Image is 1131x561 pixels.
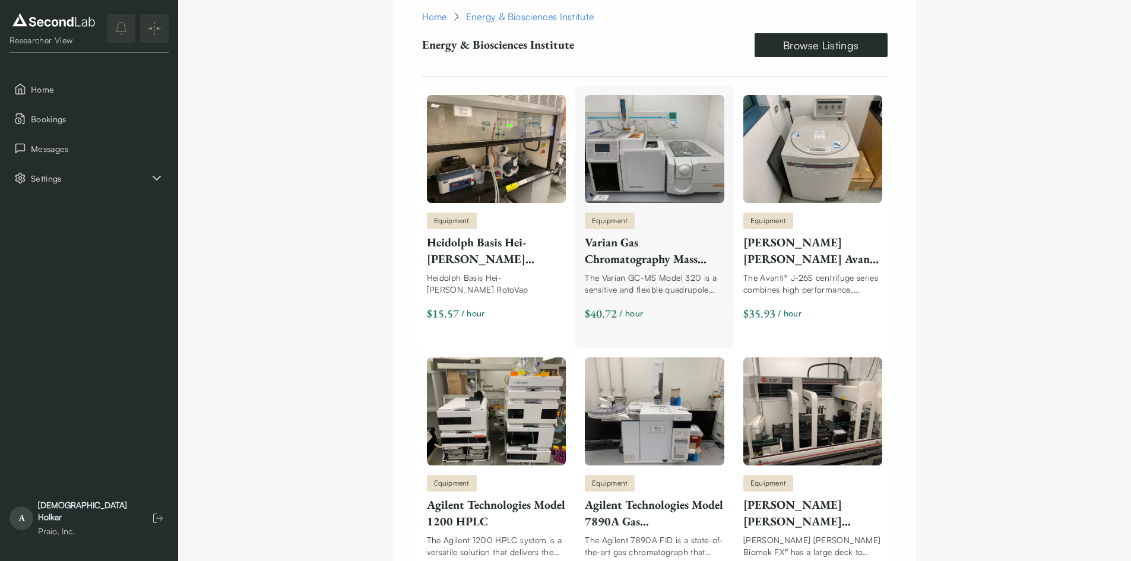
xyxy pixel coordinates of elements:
[461,307,485,319] span: / hour
[38,525,135,537] div: Praio, Inc.
[427,496,566,530] div: Agilent Technologies Model 1200 HPLC
[427,357,566,465] img: Agilent Technologies Model 1200 HPLC
[427,272,566,296] div: Heidolph Basis Hei-[PERSON_NAME] RotoVap
[9,77,169,102] button: Home
[434,215,470,226] span: Equipment
[434,478,470,489] span: Equipment
[755,33,887,57] a: Browse Listings
[743,534,883,558] div: [PERSON_NAME] [PERSON_NAME] Biomek FXᴾ has a large deck to support a variety of applications, wit...
[31,142,164,155] span: Messages
[31,113,164,125] span: Bookings
[107,14,135,43] button: notifications
[585,305,617,322] div: $40.72
[743,234,883,267] div: [PERSON_NAME] [PERSON_NAME] Avanti J-26 XP Centrifuge
[9,34,98,46] div: Researcher View
[422,9,447,24] a: Home
[585,95,724,329] a: Varian Gas Chromatography Mass Spectroscopy (GC-MS) Model 320EquipmentVarian Gas Chromatography M...
[750,478,786,489] span: Equipment
[427,95,566,203] img: Heidolph Basis Hei-VAP HL RotoVap
[743,357,883,465] img: Beckman Coulter Biomek FXP
[427,305,459,322] div: $15.57
[427,95,566,329] a: Heidolph Basis Hei-VAP HL RotoVapEquipmentHeidolph Basis Hei-[PERSON_NAME] RotoVapHeidolph Basis ...
[592,478,628,489] span: Equipment
[743,305,775,322] div: $35.93
[422,37,574,52] p: Energy & Biosciences Institute
[38,499,135,523] div: [DEMOGRAPHIC_DATA] Holkar
[585,357,724,465] img: Agilent Technologies Model 7890A Gas Chromatography Flame Ionization Detector
[427,534,566,558] div: The Agilent 1200 HPLC system is a versatile solution that delivers the most efficient mixing and ...
[427,234,566,267] div: Heidolph Basis Hei-[PERSON_NAME] RotoVap
[585,534,724,558] div: The Agilent 7890A FID is a state-of-the-art gas chromatograph that provides superior performance ...
[9,11,98,30] img: logo
[592,215,628,226] span: Equipment
[9,506,33,530] span: A
[585,496,724,530] div: Agilent Technologies Model 7890A Gas Chromatography Flame Ionization Detector
[9,106,169,131] button: Bookings
[9,166,169,191] button: Settings
[585,272,724,296] div: The Varian GC-MS Model 320 is a sensitive and flexible quadrupole GC-MS system. The Model 320 pro...
[140,14,169,43] button: Expand/Collapse sidebar
[9,166,169,191] div: Settings sub items
[743,272,883,296] div: The Avanti® J-26S centrifuge series combines high performance, complete BioSafety systems, and lo...
[743,496,883,530] div: [PERSON_NAME] [PERSON_NAME] Biomek FXP
[619,307,643,319] span: / hour
[778,307,801,319] span: / hour
[31,83,164,96] span: Home
[743,95,883,329] a: Beckman Coulter Avanti J-26 XP CentrifugeEquipment[PERSON_NAME] [PERSON_NAME] Avanti J-26 XP Cent...
[585,234,724,267] div: Varian Gas Chromatography Mass Spectroscopy (GC-MS) Model 320
[466,9,594,24] div: Energy & Biosciences Institute
[9,136,169,161] button: Messages
[147,508,169,529] button: Log out
[743,95,883,203] img: Beckman Coulter Avanti J-26 XP Centrifuge
[750,215,786,226] span: Equipment
[31,172,150,185] span: Settings
[585,95,724,203] img: Varian Gas Chromatography Mass Spectroscopy (GC-MS) Model 320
